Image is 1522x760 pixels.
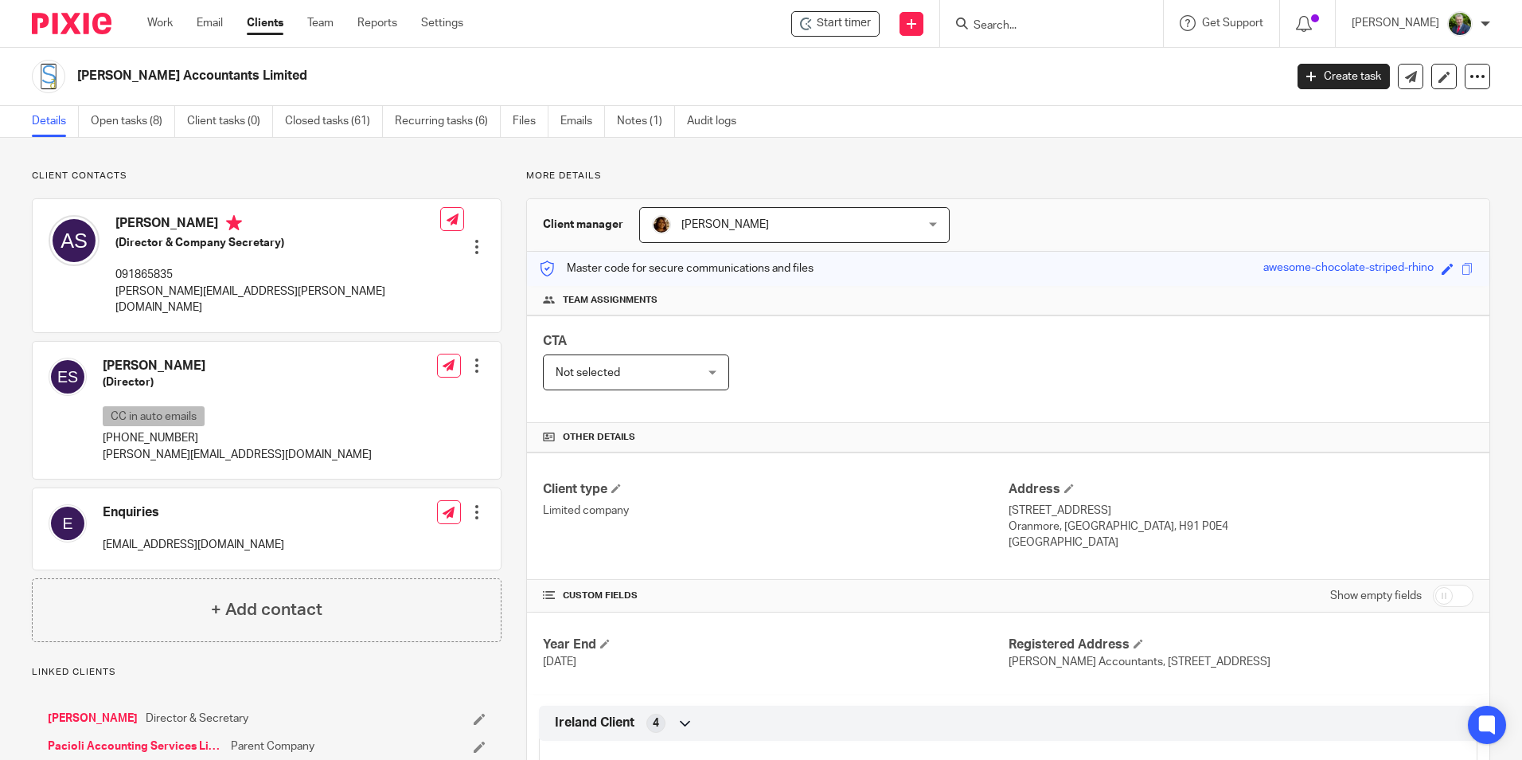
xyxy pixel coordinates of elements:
p: [GEOGRAPHIC_DATA] [1009,535,1473,550]
p: [EMAIL_ADDRESS][DOMAIN_NAME] [103,537,284,553]
a: Create task [1298,64,1390,89]
label: Show empty fields [1330,588,1422,604]
h4: [PERSON_NAME] [103,358,372,374]
h4: Address [1009,481,1473,498]
p: [PHONE_NUMBER] [103,430,372,446]
span: Team assignments [563,294,658,307]
p: 091865835 [115,267,440,283]
h3: Client manager [543,217,623,233]
span: Parent Company [231,738,314,754]
p: Linked clients [32,666,501,679]
img: Sa%20logo_new.png [32,60,65,93]
span: 4 [653,715,659,731]
span: Ireland Client [555,715,634,731]
a: Work [147,15,173,31]
h4: Enquiries [103,504,284,521]
input: Search [972,19,1115,33]
a: [PERSON_NAME] [48,711,138,727]
img: svg%3E [49,215,100,266]
span: Get Support [1202,18,1263,29]
span: Not selected [556,367,620,378]
a: Clients [247,15,283,31]
span: Director & Secretary [146,711,248,727]
h4: + Add contact [211,597,322,622]
h5: (Director) [103,374,372,390]
p: More details [526,170,1490,182]
img: Arvinder.jpeg [652,215,671,234]
span: CTA [543,335,567,347]
p: [PERSON_NAME][EMAIL_ADDRESS][DOMAIN_NAME] [103,447,372,463]
a: Emails [560,106,605,137]
a: Reports [357,15,397,31]
span: [PERSON_NAME] Accountants, [STREET_ADDRESS] [1009,656,1270,668]
span: Start timer [817,15,871,32]
a: Pacioli Accounting Services Limited [48,738,223,754]
a: Details [32,106,79,137]
h4: Year End [543,637,1008,653]
a: Email [197,15,223,31]
p: Limited company [543,503,1008,519]
div: Sheil Accountants Limited [791,11,880,37]
h4: [PERSON_NAME] [115,215,440,235]
p: Master code for secure communications and files [539,261,814,276]
a: Closed tasks (61) [285,106,383,137]
span: Other details [563,431,635,444]
h4: CUSTOM FIELDS [543,590,1008,602]
img: download.png [1447,11,1473,37]
h4: Registered Address [1009,637,1473,653]
p: Client contacts [32,170,501,182]
img: svg%3E [49,358,87,396]
div: awesome-chocolate-striped-rhino [1263,260,1434,278]
p: CC in auto emails [103,406,205,426]
h2: [PERSON_NAME] Accountants Limited [77,68,1034,84]
h4: Client type [543,481,1008,498]
p: [STREET_ADDRESS] [1009,503,1473,519]
i: Primary [226,215,242,231]
span: [DATE] [543,656,576,668]
img: svg%3E [49,504,87,543]
a: Client tasks (0) [187,106,273,137]
a: Audit logs [687,106,748,137]
h5: (Director & Company Secretary) [115,235,440,251]
a: Team [307,15,334,31]
img: Pixie [32,13,111,34]
span: [PERSON_NAME] [681,219,769,230]
p: Oranmore, [GEOGRAPHIC_DATA], H91 P0E4 [1009,519,1473,535]
a: Settings [421,15,463,31]
p: [PERSON_NAME] [1352,15,1439,31]
a: Notes (1) [617,106,675,137]
p: [PERSON_NAME][EMAIL_ADDRESS][PERSON_NAME][DOMAIN_NAME] [115,284,440,316]
a: Open tasks (8) [91,106,175,137]
a: Recurring tasks (6) [395,106,501,137]
a: Files [513,106,548,137]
